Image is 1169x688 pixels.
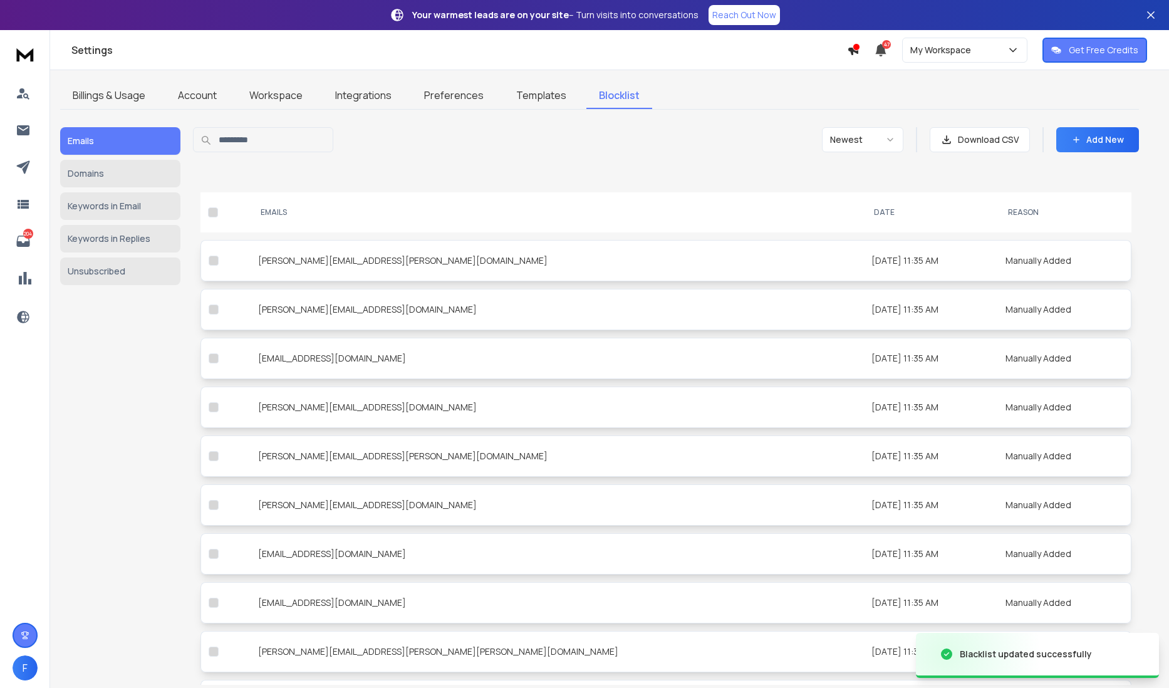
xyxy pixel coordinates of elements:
a: Preferences [412,83,496,109]
td: [PERSON_NAME][EMAIL_ADDRESS][PERSON_NAME][DOMAIN_NAME] [251,240,864,281]
span: 47 [882,40,891,49]
a: Workspace [237,83,315,109]
button: Add New [1056,127,1139,152]
p: Add New [1086,133,1124,146]
td: Manually Added [998,289,1131,330]
td: [DATE] 11:35 AM [864,289,998,330]
p: Reach Out Now [712,9,776,21]
button: Emails [60,127,180,155]
td: [DATE] 11:35 AM [864,582,998,623]
td: [PERSON_NAME][EMAIL_ADDRESS][DOMAIN_NAME] [251,289,864,330]
p: Get Free Credits [1069,44,1138,56]
p: – Turn visits into conversations [412,9,699,21]
td: [EMAIL_ADDRESS][DOMAIN_NAME] [251,582,864,623]
td: [EMAIL_ADDRESS][DOMAIN_NAME] [251,533,864,575]
a: Blocklist [586,83,652,109]
button: Newest [822,127,903,152]
td: [PERSON_NAME][EMAIL_ADDRESS][PERSON_NAME][DOMAIN_NAME] [251,435,864,477]
td: [DATE] 11:35 AM [864,240,998,281]
td: [PERSON_NAME][EMAIL_ADDRESS][DOMAIN_NAME] [251,484,864,526]
td: [DATE] 11:35 AM [864,435,998,477]
button: Download CSV [930,127,1030,152]
td: [DATE] 11:35 AM [864,533,998,575]
td: [DATE] 11:35 AM [864,338,998,379]
td: [DATE] 11:35 AM [864,484,998,526]
td: Manually Added [998,582,1131,623]
td: Manually Added [998,240,1131,281]
h1: Settings [71,43,847,58]
td: Manually Added [998,533,1131,575]
button: Domains [60,160,180,187]
td: Manually Added [998,435,1131,477]
p: My Workspace [910,44,976,56]
a: 204 [11,229,36,254]
a: Templates [504,83,579,109]
th: EMAILS [251,192,864,232]
td: Manually Added [998,387,1131,428]
td: [PERSON_NAME][EMAIL_ADDRESS][PERSON_NAME][PERSON_NAME][DOMAIN_NAME] [251,631,864,672]
img: logo [13,43,38,66]
td: [DATE] 11:35 AM [864,387,998,428]
button: F [13,655,38,680]
th: REASON [998,192,1131,232]
div: Blacklist updated successfully [960,648,1092,660]
td: [PERSON_NAME][EMAIL_ADDRESS][DOMAIN_NAME] [251,387,864,428]
button: Get Free Credits [1042,38,1147,63]
button: Keywords in Replies [60,225,180,253]
a: Reach Out Now [709,5,780,25]
td: [EMAIL_ADDRESS][DOMAIN_NAME] [251,338,864,379]
button: Unsubscribed [60,258,180,285]
p: 204 [23,229,33,239]
a: Billings & Usage [60,83,158,109]
a: Integrations [323,83,404,109]
td: Manually Added [998,338,1131,379]
strong: Your warmest leads are on your site [412,9,569,21]
th: DATE [864,192,998,232]
td: Manually Added [998,484,1131,526]
td: [DATE] 11:35 AM [864,631,998,672]
button: Keywords in Email [60,192,180,220]
a: Account [165,83,229,109]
